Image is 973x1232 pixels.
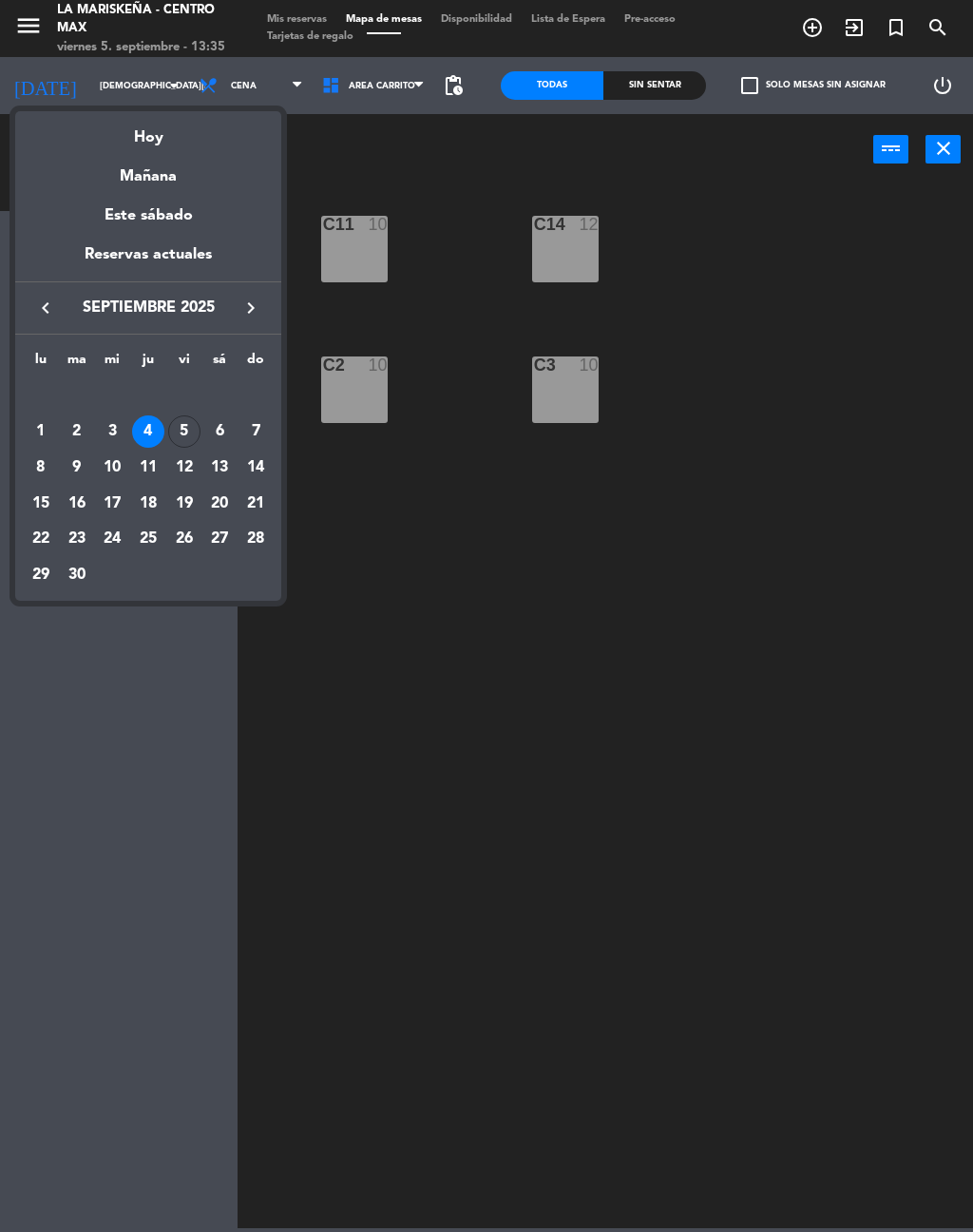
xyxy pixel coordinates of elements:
[25,488,57,520] div: 15
[96,452,128,484] div: 10
[94,450,130,486] td: 10 de septiembre de 2025
[202,349,238,378] th: sábado
[130,522,166,558] td: 25 de septiembre de 2025
[59,522,95,558] td: 23 de septiembre de 2025
[61,559,93,591] div: 30
[238,349,274,378] th: domingo
[59,450,95,486] td: 9 de septiembre de 2025
[132,415,164,448] div: 4
[168,488,200,520] div: 19
[130,486,166,522] td: 18 de septiembre de 2025
[94,486,130,522] td: 17 de septiembre de 2025
[130,450,166,486] td: 11 de septiembre de 2025
[239,452,272,484] div: 14
[61,488,93,520] div: 16
[61,452,93,484] div: 9
[96,524,128,556] div: 24
[238,450,274,486] td: 14 de septiembre de 2025
[168,524,200,556] div: 26
[202,486,238,522] td: 20 de septiembre de 2025
[29,296,63,320] button: keyboard_arrow_left
[203,524,236,556] div: 27
[23,522,59,558] td: 22 de septiembre de 2025
[94,349,130,378] th: miércoles
[61,524,93,556] div: 23
[63,296,234,320] span: septiembre 2025
[59,486,95,522] td: 16 de septiembre de 2025
[238,414,274,451] td: 7 de septiembre de 2025
[15,150,281,189] div: Mañana
[94,522,130,558] td: 24 de septiembre de 2025
[15,189,281,242] div: Este sábado
[96,415,128,448] div: 3
[59,414,95,451] td: 2 de septiembre de 2025
[238,486,274,522] td: 21 de septiembre de 2025
[25,524,57,556] div: 22
[203,452,236,484] div: 13
[15,242,281,281] div: Reservas actuales
[23,349,59,378] th: lunes
[15,111,281,150] div: Hoy
[34,297,57,319] i: keyboard_arrow_left
[25,559,57,591] div: 29
[23,486,59,522] td: 15 de septiembre de 2025
[168,415,200,448] div: 5
[239,488,272,520] div: 21
[239,524,272,556] div: 28
[202,450,238,486] td: 13 de septiembre de 2025
[96,488,128,520] div: 17
[23,378,274,414] td: SEP.
[166,349,202,378] th: viernes
[202,414,238,451] td: 6 de septiembre de 2025
[166,486,202,522] td: 19 de septiembre de 2025
[238,522,274,558] td: 28 de septiembre de 2025
[234,296,268,320] button: keyboard_arrow_right
[94,414,130,451] td: 3 de septiembre de 2025
[25,415,57,448] div: 1
[130,414,166,451] td: 4 de septiembre de 2025
[203,415,236,448] div: 6
[202,522,238,558] td: 27 de septiembre de 2025
[239,297,262,319] i: keyboard_arrow_right
[168,452,200,484] div: 12
[166,522,202,558] td: 26 de septiembre de 2025
[130,349,166,378] th: jueves
[132,524,164,556] div: 25
[23,450,59,486] td: 8 de septiembre de 2025
[23,557,59,593] td: 29 de septiembre de 2025
[166,450,202,486] td: 12 de septiembre de 2025
[132,452,164,484] div: 11
[61,415,93,448] div: 2
[23,414,59,451] td: 1 de septiembre de 2025
[239,415,272,448] div: 7
[59,557,95,593] td: 30 de septiembre de 2025
[59,349,95,378] th: martes
[25,452,57,484] div: 8
[132,488,164,520] div: 18
[166,414,202,451] td: 5 de septiembre de 2025
[203,488,236,520] div: 20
